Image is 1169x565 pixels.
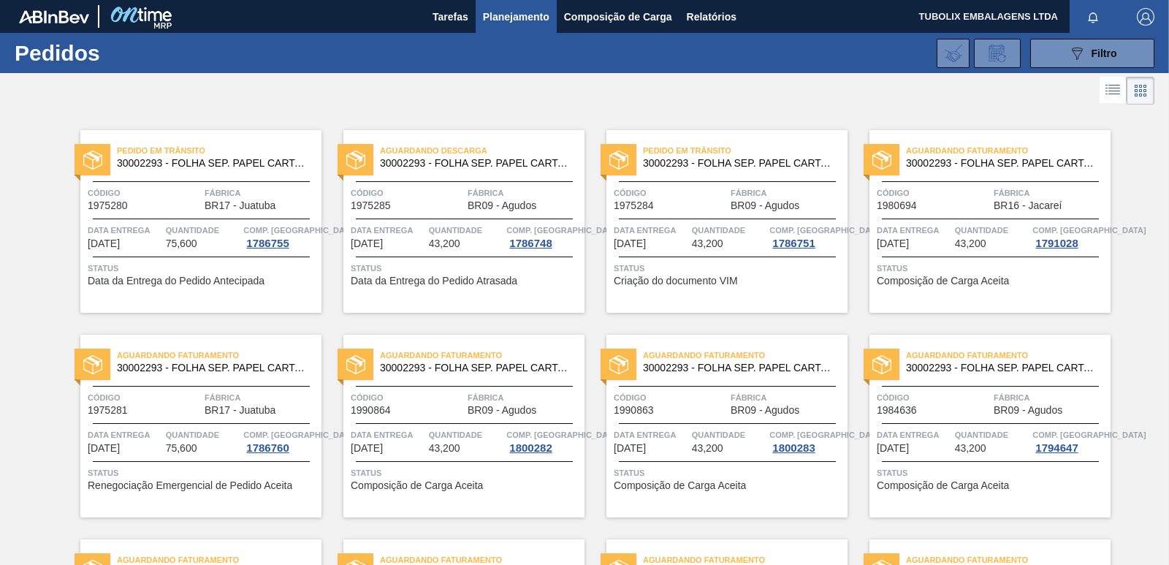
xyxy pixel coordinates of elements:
[1032,428,1107,454] a: Comp. [GEOGRAPHIC_DATA]1794647
[643,158,836,169] span: 30002293 - FOLHA SEP. PAPEL CARTAO 1200x1000M 350g
[88,200,128,211] span: 1975280
[506,223,620,238] span: Comp. Carga
[117,158,310,169] span: 30002293 - FOLHA SEP. PAPEL CARTAO 1200x1000M 350g
[351,238,383,249] span: 12/08/2025
[243,238,292,249] div: 1786755
[614,238,646,249] span: 13/08/2025
[955,428,1029,442] span: Quantidade
[692,428,766,442] span: Quantidade
[243,442,292,454] div: 1786760
[769,223,883,238] span: Comp. Carga
[731,186,844,200] span: Fábrica
[506,428,581,454] a: Comp. [GEOGRAPHIC_DATA]1800282
[351,200,391,211] span: 1975285
[1032,442,1081,454] div: 1794647
[643,348,848,363] span: Aguardando Faturamento
[614,276,738,287] span: Criação do documento VIM
[937,39,970,68] div: Importar Negociações dos Pedidos
[1032,428,1146,442] span: Comp. Carga
[614,480,746,491] span: Composição de Carga Aceita
[994,186,1107,200] span: Fábrica
[877,428,951,442] span: Data entrega
[1030,39,1154,68] button: Filtro
[1137,8,1154,26] img: Logout
[243,223,357,238] span: Comp. Carga
[166,443,197,454] span: 75,600
[692,443,723,454] span: 43,200
[166,428,240,442] span: Quantidade
[243,428,318,454] a: Comp. [GEOGRAPHIC_DATA]1786760
[1092,48,1117,59] span: Filtro
[614,186,727,200] span: Código
[88,261,318,276] span: Status
[321,130,584,313] a: statusAguardando Descarga30002293 - FOLHA SEP. PAPEL CARTAO 1200x1000M 350gCódigo1975285FábricaBR...
[83,355,102,374] img: status
[994,200,1062,211] span: BR16 - Jacareí
[88,428,162,442] span: Data entrega
[877,443,909,454] span: 20/08/2025
[614,405,654,416] span: 1990863
[429,223,503,238] span: Quantidade
[380,158,573,169] span: 30002293 - FOLHA SEP. PAPEL CARTAO 1200x1000M 350g
[769,223,844,249] a: Comp. [GEOGRAPHIC_DATA]1786751
[1100,77,1127,105] div: Visão em Lista
[731,390,844,405] span: Fábrica
[692,238,723,249] span: 43,200
[974,39,1021,68] div: Solicitação de Revisão de Pedidos
[205,186,318,200] span: Fábrica
[994,390,1107,405] span: Fábrica
[88,480,292,491] span: Renegociação Emergencial de Pedido Aceita
[609,355,628,374] img: status
[877,405,917,416] span: 1984636
[769,442,818,454] div: 1800283
[614,428,688,442] span: Data entrega
[88,466,318,480] span: Status
[584,335,848,517] a: statusAguardando Faturamento30002293 - FOLHA SEP. PAPEL CARTAO 1200x1000M 350gCódigo1990863Fábric...
[769,238,818,249] div: 1786751
[117,348,321,363] span: Aguardando Faturamento
[877,261,1107,276] span: Status
[468,405,536,416] span: BR09 - Agudos
[88,443,120,454] span: 15/08/2025
[564,8,672,26] span: Composição de Carga
[848,335,1111,517] a: statusAguardando Faturamento30002293 - FOLHA SEP. PAPEL CARTAO 1200x1000M 350gCódigo1984636Fábric...
[83,151,102,170] img: status
[614,443,646,454] span: 18/08/2025
[429,428,503,442] span: Quantidade
[643,363,836,373] span: 30002293 - FOLHA SEP. PAPEL CARTAO 1200x1000M 350g
[351,276,517,287] span: Data da Entrega do Pedido Atrasada
[769,428,844,454] a: Comp. [GEOGRAPHIC_DATA]1800283
[429,238,460,249] span: 43,200
[731,200,799,211] span: BR09 - Agudos
[346,151,365,170] img: status
[1127,77,1154,105] div: Visão em Cards
[692,223,766,238] span: Quantidade
[994,405,1062,416] span: BR09 - Agudos
[351,428,425,442] span: Data entrega
[614,261,844,276] span: Status
[614,390,727,405] span: Código
[15,45,226,61] h1: Pedidos
[877,466,1107,480] span: Status
[731,405,799,416] span: BR09 - Agudos
[380,363,573,373] span: 30002293 - FOLHA SEP. PAPEL CARTAO 1200x1000M 350g
[614,466,844,480] span: Status
[205,405,275,416] span: BR17 - Juatuba
[468,390,581,405] span: Fábrica
[769,428,883,442] span: Comp. Carga
[351,480,483,491] span: Composição de Carga Aceita
[58,130,321,313] a: statusPedido em Trânsito30002293 - FOLHA SEP. PAPEL CARTAO 1200x1000M 350gCódigo1975280FábricaBR1...
[614,223,688,238] span: Data entrega
[877,238,909,249] span: 15/08/2025
[584,130,848,313] a: statusPedido em Trânsito30002293 - FOLHA SEP. PAPEL CARTAO 1200x1000M 350gCódigo1975284FábricaBR0...
[506,428,620,442] span: Comp. Carga
[117,143,321,158] span: Pedido em Trânsito
[88,223,162,238] span: Data entrega
[906,348,1111,363] span: Aguardando Faturamento
[877,276,1009,287] span: Composição de Carga Aceita
[483,8,549,26] span: Planejamento
[429,443,460,454] span: 43,200
[877,223,951,238] span: Data entrega
[872,151,891,170] img: status
[205,390,318,405] span: Fábrica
